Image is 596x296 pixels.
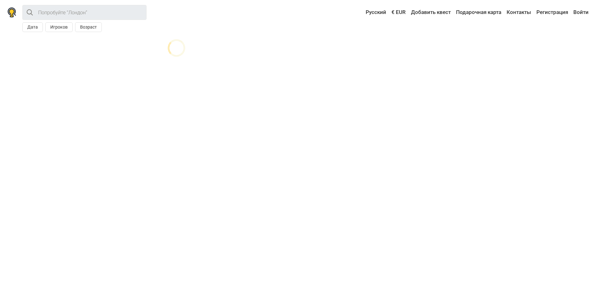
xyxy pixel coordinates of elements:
[361,10,366,15] img: Русский
[390,7,407,18] a: € EUR
[409,7,452,18] a: Добавить квест
[572,7,589,18] a: Войти
[22,22,43,32] button: Дата
[45,22,73,32] button: Игроков
[535,7,570,18] a: Регистрация
[7,7,16,17] img: Nowescape logo
[75,22,102,32] button: Возраст
[505,7,533,18] a: Контакты
[360,7,388,18] a: Русский
[454,7,503,18] a: Подарочная карта
[22,5,147,20] input: Попробуйте “Лондон”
